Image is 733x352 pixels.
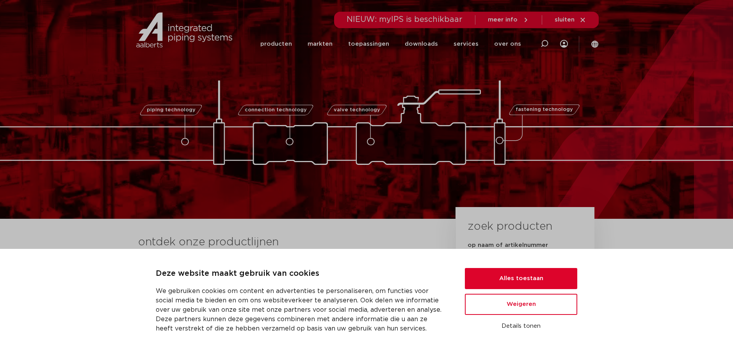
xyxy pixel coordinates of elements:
button: Weigeren [465,294,577,315]
a: meer info [488,16,529,23]
span: meer info [488,17,518,23]
a: sluiten [555,16,586,23]
span: NIEUW: myIPS is beschikbaar [347,16,463,23]
a: toepassingen [348,28,389,60]
div: my IPS [560,28,568,60]
h3: ontdek onze productlijnen [138,234,429,250]
a: over ons [494,28,521,60]
a: markten [308,28,333,60]
span: connection technology [245,107,307,113]
span: piping technology [146,107,195,113]
a: producten [260,28,292,60]
a: services [454,28,479,60]
h3: zoek producten [468,219,552,234]
nav: Menu [260,28,521,60]
p: Deze website maakt gebruik van cookies [156,268,446,280]
span: fastening technology [516,107,573,113]
button: Details tonen [465,320,577,333]
span: valve technology [333,107,380,113]
p: We gebruiken cookies om content en advertenties te personaliseren, om functies voor social media ... [156,286,446,333]
label: op naam of artikelnummer [468,241,548,249]
button: Alles toestaan [465,268,577,289]
span: sluiten [555,17,575,23]
a: downloads [405,28,438,60]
